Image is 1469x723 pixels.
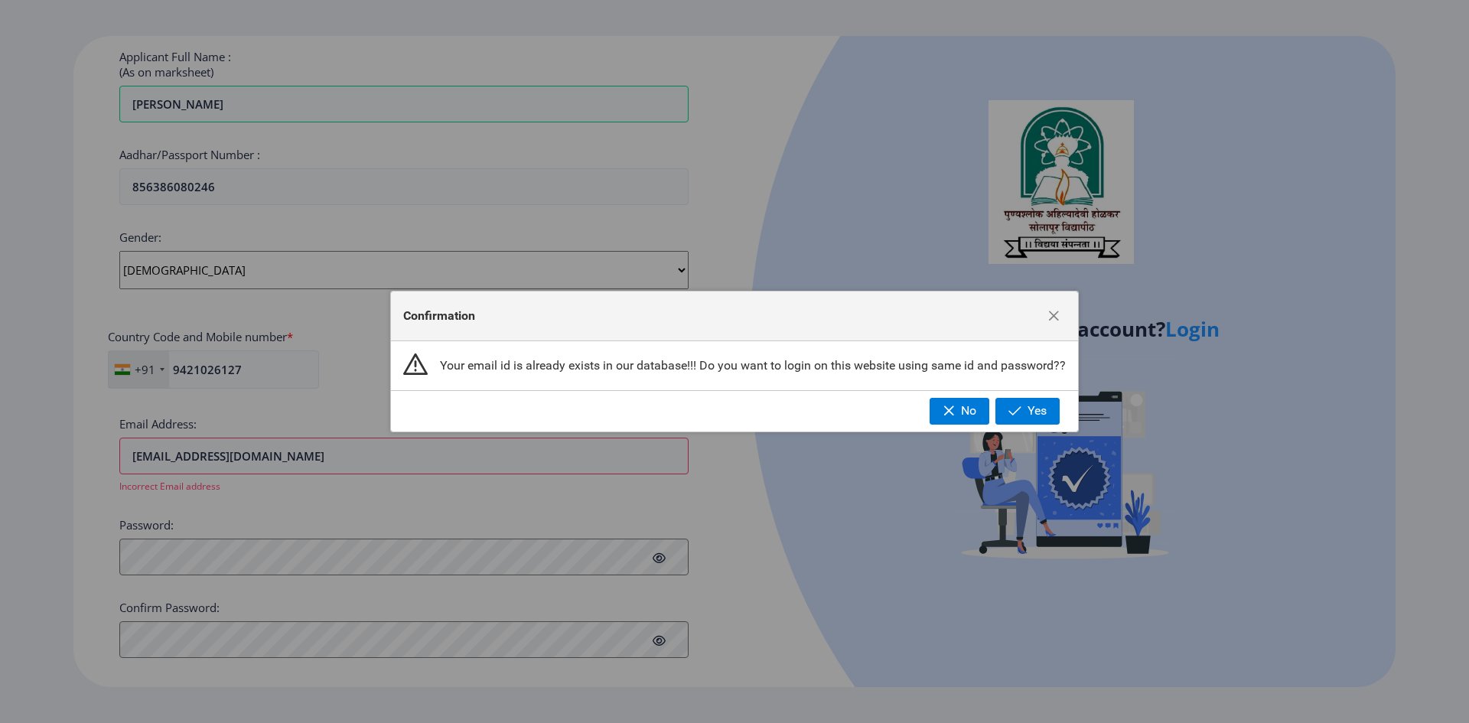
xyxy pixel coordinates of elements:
[403,308,475,324] span: Confirmation
[961,404,976,418] span: No
[1028,404,1047,418] span: Yes
[930,398,989,424] button: No
[440,358,1066,373] span: Your email id is already exists in our database!!! Do you want to login on this website using sam...
[995,398,1060,424] button: Yes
